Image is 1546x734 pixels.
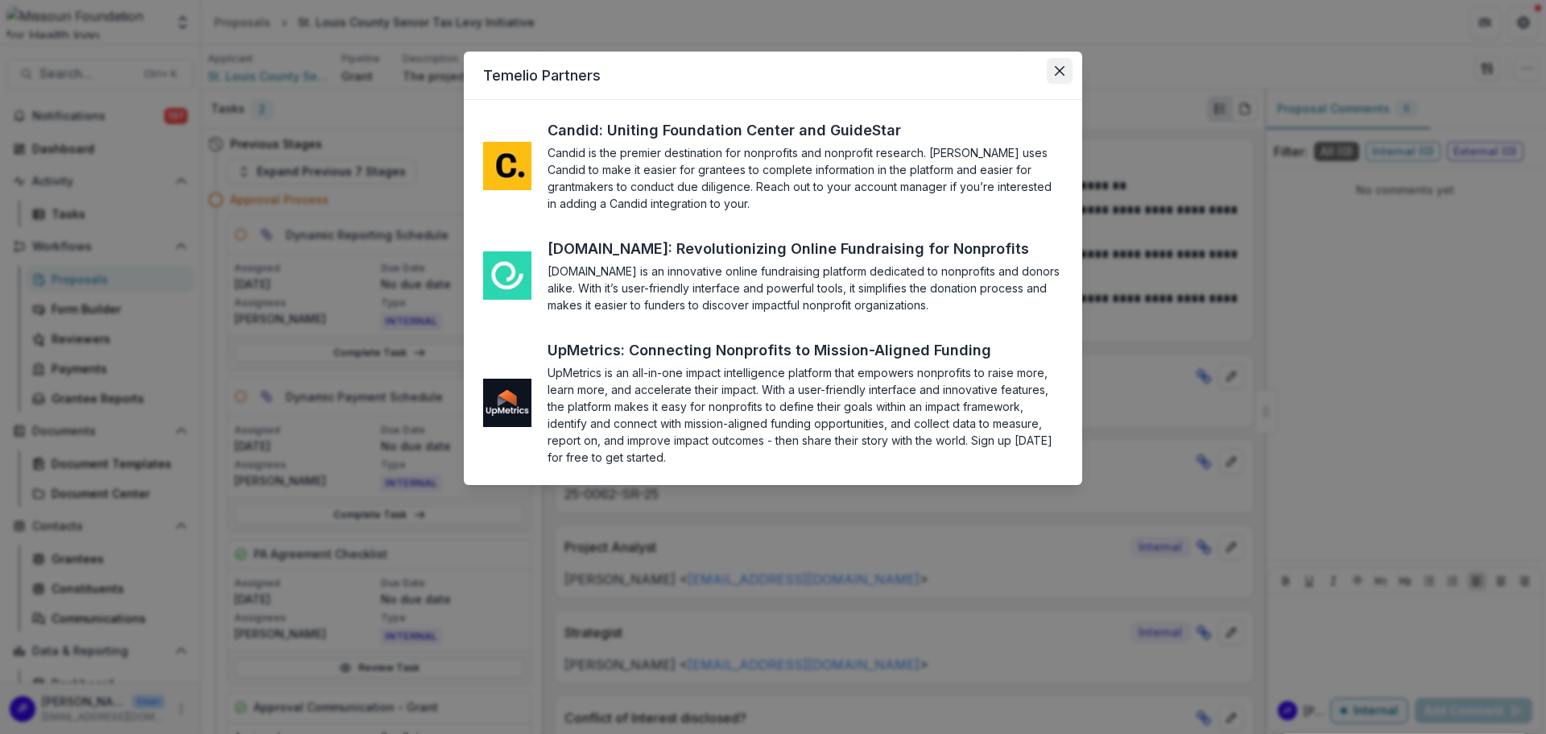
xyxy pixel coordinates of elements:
[548,364,1063,466] section: UpMetrics is an all-in-one impact intelligence platform that empowers nonprofits to raise more, l...
[483,379,531,427] img: me
[548,144,1063,212] section: Candid is the premier destination for nonprofits and nonprofit research. [PERSON_NAME] uses Candi...
[548,119,931,141] a: Candid: Uniting Foundation Center and GuideStar
[548,339,1021,361] a: UpMetrics: Connecting Nonprofits to Mission-Aligned Funding
[483,142,531,190] img: me
[1047,58,1073,84] button: Close
[548,263,1063,313] section: [DOMAIN_NAME] is an innovative online fundraising platform dedicated to nonprofits and donors ali...
[464,52,1082,100] header: Temelio Partners
[548,238,1059,259] a: [DOMAIN_NAME]: Revolutionizing Online Fundraising for Nonprofits
[483,251,531,300] img: me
